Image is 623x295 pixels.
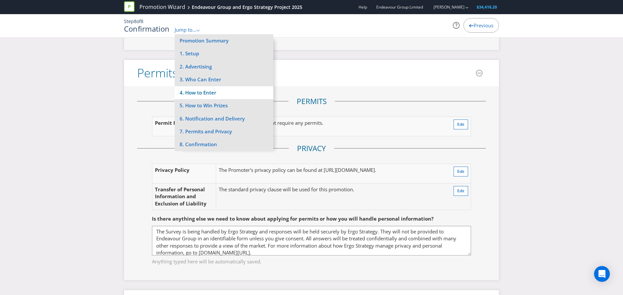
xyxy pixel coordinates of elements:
[152,183,216,210] td: Transfer of Personal Information and Exclusion of Liability
[175,73,273,86] a: 3. Who Can Enter
[152,164,216,183] td: Privacy Policy
[175,138,273,151] a: 8. Confirmation
[289,143,334,154] legend: Privacy
[141,18,143,24] span: 8
[376,4,423,10] span: Endeavour Group Limited
[124,18,134,24] span: Step
[324,167,375,173] span: [URL][DOMAIN_NAME]
[457,169,464,174] span: Edit
[134,18,137,24] span: 8
[180,37,229,44] a: Promotion Summary
[375,167,376,173] span: .
[137,67,241,80] h3: Permits and Privacy
[175,86,273,99] a: 4. How to Enter
[137,18,141,24] span: of
[175,112,273,125] a: 6. Notification and Delivery
[152,215,434,222] span: Is there anything else we need to know about applying for permits or how you will handle personal...
[594,266,610,282] div: Open Intercom Messenger
[152,226,471,255] textarea: The Survey is being handled by Ergo Strategy and responses will be held securely by Ergo Strategy...
[457,121,464,127] span: Edit
[175,47,273,60] a: 1. Setup
[216,183,438,210] td: The standard privacy clause will be used for this promotion.
[219,120,423,126] p: Your promotion does not require any permits.
[219,167,322,173] span: The Promoter's privacy policy can be found at
[454,167,468,176] button: Edit
[427,4,464,10] a: [PERSON_NAME]
[454,186,468,196] button: Edit
[175,26,196,33] span: Jump to...
[457,188,464,194] span: Edit
[454,120,468,129] button: Edit
[359,4,367,10] a: Help
[192,4,302,11] div: Endeavour Group and Ergo Strategy Project 2025
[152,117,216,136] td: Permit Requirements
[477,4,497,10] span: $34,416.20
[175,60,273,73] a: 2. Advertising
[175,99,273,112] a: 5. How to Win Prizes
[152,256,471,265] span: Anything typed here will be automatically saved.
[124,25,170,33] h1: Confirmation
[474,22,493,29] span: Previous
[139,3,185,11] a: Promotion Wizard
[288,96,335,107] legend: Permits
[175,125,273,138] a: 7. Permits and Privacy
